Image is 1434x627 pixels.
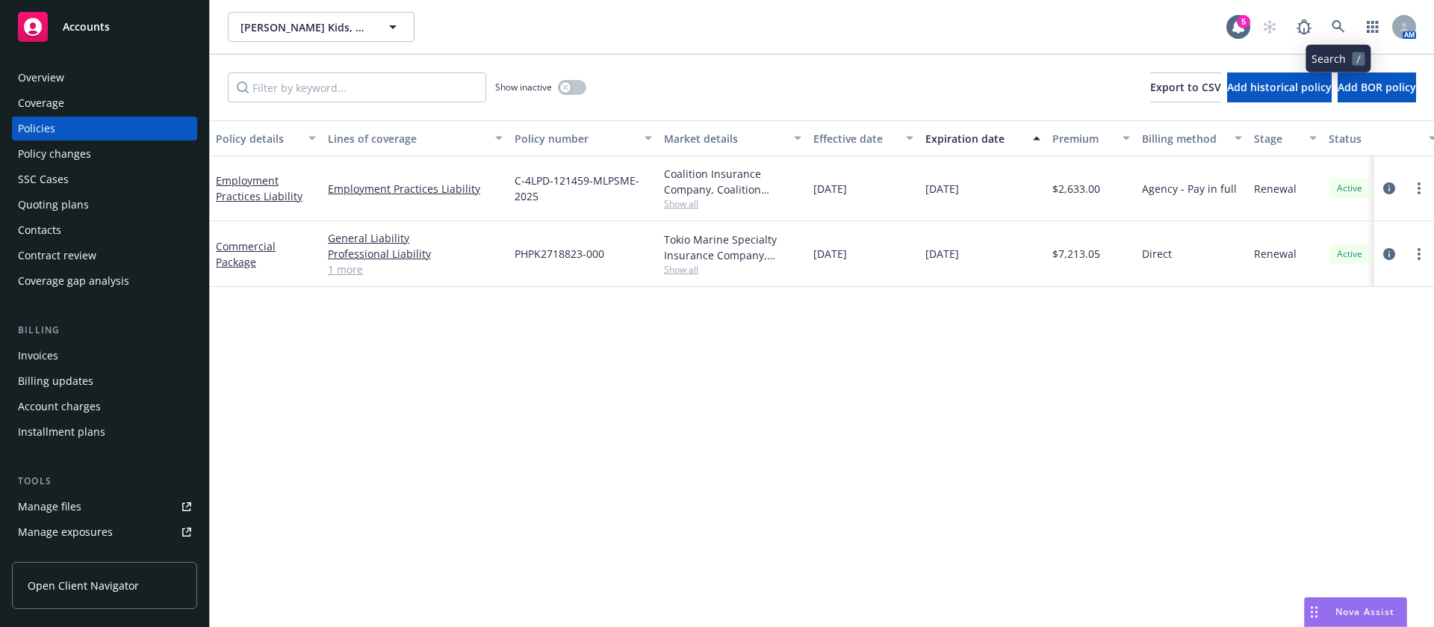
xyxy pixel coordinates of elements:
a: Account charges [12,395,197,418]
span: [PERSON_NAME] Kids, LLC dba Brain Balance Center of [GEOGRAPHIC_DATA] [240,19,370,35]
a: SSC Cases [12,167,197,191]
a: circleInformation [1380,245,1398,263]
div: Premium [1052,131,1114,146]
a: Report a Bug [1289,12,1319,42]
span: Accounts [63,21,110,33]
a: Employment Practices Liability [216,173,302,203]
a: Manage exposures [12,520,197,544]
button: Market details [658,120,807,156]
span: [DATE] [925,181,959,197]
div: Manage exposures [18,520,113,544]
a: Contract review [12,244,197,268]
a: Coverage [12,91,197,115]
a: Switch app [1358,12,1388,42]
a: Overview [12,66,197,90]
a: circleInformation [1380,179,1398,197]
span: Direct [1142,246,1172,262]
div: Billing method [1142,131,1226,146]
button: Expiration date [919,120,1046,156]
a: 1 more [328,262,503,277]
span: $7,213.05 [1052,246,1100,262]
div: Policy details [216,131,299,146]
span: [DATE] [813,181,847,197]
div: Status [1329,131,1420,146]
span: PHPK2718823-000 [515,246,604,262]
button: Add historical policy [1227,72,1332,102]
span: Show all [664,263,801,276]
a: Billing updates [12,369,197,393]
div: Market details [664,131,785,146]
span: Agency - Pay in full [1142,181,1237,197]
div: Manage files [18,495,81,519]
div: Lines of coverage [328,131,486,146]
span: [DATE] [925,246,959,262]
div: Effective date [813,131,897,146]
span: Show all [664,197,801,210]
span: Add historical policy [1227,80,1332,94]
span: Renewal [1254,246,1297,262]
span: Active [1335,247,1365,261]
a: more [1410,179,1428,197]
div: SSC Cases [18,167,69,191]
button: Billing method [1136,120,1248,156]
div: Policies [18,117,55,140]
button: Nova Assist [1304,597,1407,627]
a: General Liability [328,230,503,246]
span: Open Client Navigator [28,578,139,593]
span: $2,633.00 [1052,181,1100,197]
div: Installment plans [18,420,105,444]
a: more [1410,245,1428,263]
a: Professional Liability [328,246,503,262]
button: Export to CSV [1150,72,1221,102]
button: Policy number [509,120,658,156]
div: Tokio Marine Specialty Insurance Company, Philadelphia Insurance Companies [664,232,801,263]
div: 5 [1237,15,1250,28]
a: Commercial Package [216,239,276,269]
a: Employment Practices Liability [328,181,503,197]
button: [PERSON_NAME] Kids, LLC dba Brain Balance Center of [GEOGRAPHIC_DATA] [228,12,415,42]
a: Contacts [12,218,197,242]
span: Add BOR policy [1338,80,1416,94]
span: Show inactive [495,81,552,93]
button: Premium [1046,120,1136,156]
button: Policy details [210,120,322,156]
div: Coverage gap analysis [18,269,129,293]
div: Drag to move [1305,598,1323,626]
div: Policy changes [18,142,91,166]
div: Billing updates [18,369,93,393]
a: Manage files [12,495,197,519]
div: Policy number [515,131,636,146]
a: Accounts [12,6,197,48]
div: Coverage [18,91,64,115]
div: Expiration date [925,131,1024,146]
a: Invoices [12,344,197,368]
div: Stage [1254,131,1300,146]
span: [DATE] [813,246,847,262]
a: Installment plans [12,420,197,444]
div: Contacts [18,218,61,242]
a: Manage certificates [12,546,197,569]
div: Overview [18,66,64,90]
span: C-4LPD-121459-MLPSME-2025 [515,173,652,204]
button: Add BOR policy [1338,72,1416,102]
div: Tools [12,474,197,489]
div: Quoting plans [18,193,89,217]
div: Account charges [18,395,101,418]
a: Policy changes [12,142,197,166]
button: Effective date [807,120,919,156]
span: Renewal [1254,181,1297,197]
div: Billing [12,323,197,338]
button: Stage [1248,120,1323,156]
a: Policies [12,117,197,140]
span: Nova Assist [1335,605,1394,618]
div: Contract review [18,244,96,268]
a: Coverage gap analysis [12,269,197,293]
div: Coalition Insurance Company, Coalition Insurance Solutions (Carrier), CRC Group [664,166,801,197]
div: Manage certificates [18,546,116,569]
a: Search [1323,12,1353,42]
span: Export to CSV [1150,80,1221,94]
span: Active [1335,182,1365,195]
a: Start snowing [1255,12,1285,42]
input: Filter by keyword... [228,72,486,102]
